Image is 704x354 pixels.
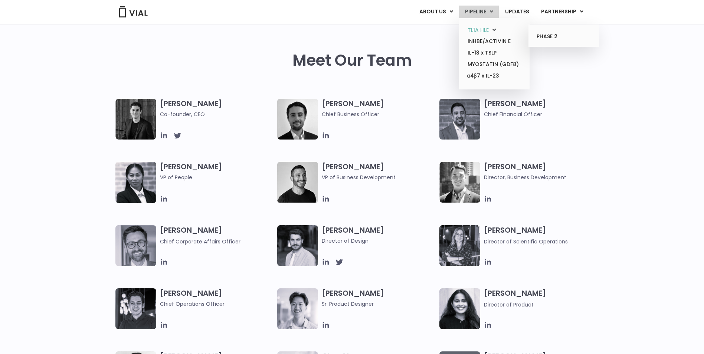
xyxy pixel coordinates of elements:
span: Chief Business Officer [322,110,436,118]
h3: [PERSON_NAME] [160,162,274,192]
img: Paolo-M [115,225,156,266]
a: INHBE/ACTIVIN E [462,36,527,47]
img: Catie [115,162,156,203]
span: Director, Business Development [484,173,598,181]
span: Director of Design [322,237,436,245]
img: A black and white photo of a man smiling. [277,162,318,203]
img: A black and white photo of a man in a suit attending a Summit. [115,99,156,140]
span: VP of People [160,173,274,181]
h3: [PERSON_NAME] [484,225,598,246]
a: PARTNERSHIPMenu Toggle [535,6,589,18]
span: Chief Corporate Affairs Officer [160,238,240,245]
h3: [PERSON_NAME] [322,288,436,308]
a: PHASE 2 [531,31,596,43]
h3: [PERSON_NAME] [484,288,598,309]
a: PIPELINEMenu Toggle [459,6,499,18]
span: VP of Business Development [322,173,436,181]
h2: Meet Our Team [292,52,412,69]
a: IL-13 x TSLP [462,47,527,59]
h3: [PERSON_NAME] [322,225,436,245]
h3: [PERSON_NAME] [160,288,274,308]
h3: [PERSON_NAME] [160,225,274,246]
span: Chief Operations Officer [160,300,274,308]
img: A black and white photo of a man in a suit holding a vial. [277,99,318,140]
img: Headshot of smiling man named Albert [277,225,318,266]
img: A black and white photo of a smiling man in a suit at ARVO 2023. [439,162,480,203]
img: Smiling woman named Dhruba [439,288,480,329]
h3: [PERSON_NAME] [484,162,598,181]
a: α4β7 x IL-23 [462,70,527,82]
img: Brennan [277,288,318,329]
img: Headshot of smiling man named Josh [115,288,156,329]
a: ABOUT USMenu Toggle [413,6,459,18]
span: Co-founder, CEO [160,110,274,118]
h3: [PERSON_NAME] [322,99,436,118]
a: UPDATES [499,6,535,18]
a: MYOSTATIN (GDF8) [462,59,527,70]
img: Headshot of smiling man named Samir [439,99,480,140]
span: Director of Scientific Operations [484,238,568,245]
h3: [PERSON_NAME] [160,99,274,118]
h3: [PERSON_NAME] [322,162,436,181]
a: TL1A HLEMenu Toggle [462,24,527,36]
span: Director of Product [484,301,534,308]
img: Headshot of smiling woman named Sarah [439,225,480,266]
h3: [PERSON_NAME] [484,99,598,118]
span: Chief Financial Officer [484,110,598,118]
img: Vial Logo [118,6,148,17]
span: Sr. Product Designer [322,300,436,308]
